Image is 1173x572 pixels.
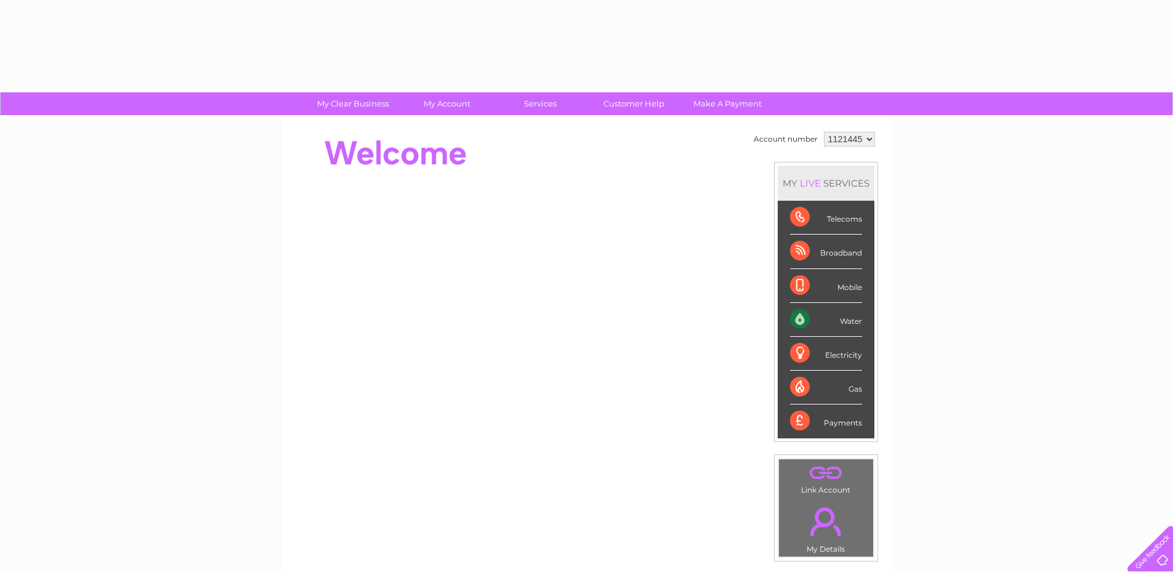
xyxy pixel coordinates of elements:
[778,497,874,557] td: My Details
[782,462,870,484] a: .
[790,337,862,371] div: Electricity
[751,129,821,150] td: Account number
[396,92,498,115] a: My Account
[790,201,862,235] div: Telecoms
[490,92,591,115] a: Services
[797,177,823,189] div: LIVE
[790,405,862,438] div: Payments
[790,269,862,303] div: Mobile
[583,92,685,115] a: Customer Help
[677,92,778,115] a: Make A Payment
[790,235,862,268] div: Broadband
[778,459,874,497] td: Link Account
[790,303,862,337] div: Water
[782,500,870,543] a: .
[302,92,404,115] a: My Clear Business
[778,166,874,201] div: MY SERVICES
[790,371,862,405] div: Gas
